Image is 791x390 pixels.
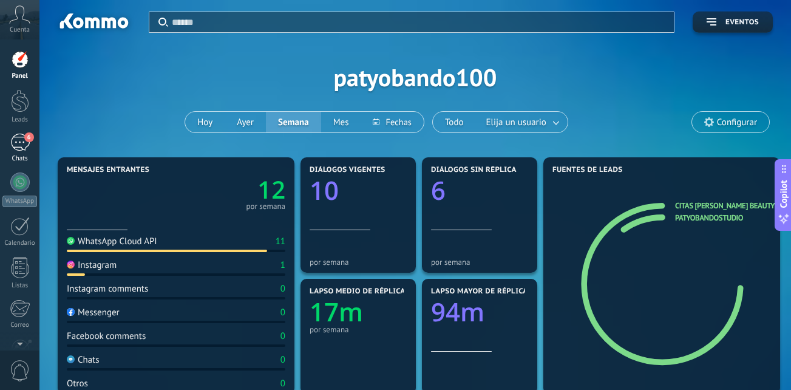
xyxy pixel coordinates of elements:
[675,213,743,223] a: patyobandostudio
[2,116,38,124] div: Leads
[266,112,321,132] button: Semana
[310,166,385,174] span: Diálogos vigentes
[10,26,30,34] span: Cuenta
[310,287,406,296] span: Lapso medio de réplica
[246,204,285,210] div: por semana
[276,236,285,247] div: 11
[693,12,773,33] button: Eventos
[67,236,157,247] div: WhatsApp Cloud API
[67,261,75,269] img: Instagram
[2,282,38,290] div: Listas
[280,330,285,342] div: 0
[431,166,517,174] span: Diálogos sin réplica
[67,307,120,318] div: Messenger
[310,295,363,329] text: 17m
[431,295,528,329] a: 94m
[280,354,285,366] div: 0
[321,112,361,132] button: Mes
[778,180,790,208] span: Copilot
[2,239,38,247] div: Calendario
[225,112,266,132] button: Ayer
[257,173,285,206] text: 12
[67,237,75,245] img: WhatsApp Cloud API
[2,196,37,207] div: WhatsApp
[310,325,407,334] div: por semana
[67,354,100,366] div: Chats
[2,321,38,329] div: Correo
[2,72,38,80] div: Panel
[280,283,285,295] div: 0
[361,112,423,132] button: Fechas
[725,18,759,27] span: Eventos
[280,259,285,271] div: 1
[67,283,148,295] div: Instagram comments
[67,330,146,342] div: Facebook comments
[310,258,407,267] div: por semana
[185,112,225,132] button: Hoy
[431,173,446,208] text: 6
[2,155,38,163] div: Chats
[717,117,757,128] span: Configurar
[67,355,75,363] img: Chats
[67,308,75,316] img: Messenger
[176,173,285,206] a: 12
[552,166,623,174] span: Fuentes de leads
[310,173,339,208] text: 10
[24,132,34,142] span: 6
[431,258,528,267] div: por semana
[484,114,549,131] span: Elija un usuario
[67,259,117,271] div: Instagram
[431,287,528,296] span: Lapso mayor de réplica
[67,378,88,389] div: Otros
[67,166,149,174] span: Mensajes entrantes
[433,112,476,132] button: Todo
[280,378,285,389] div: 0
[431,295,484,329] text: 94m
[280,307,285,318] div: 0
[476,112,568,132] button: Elija un usuario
